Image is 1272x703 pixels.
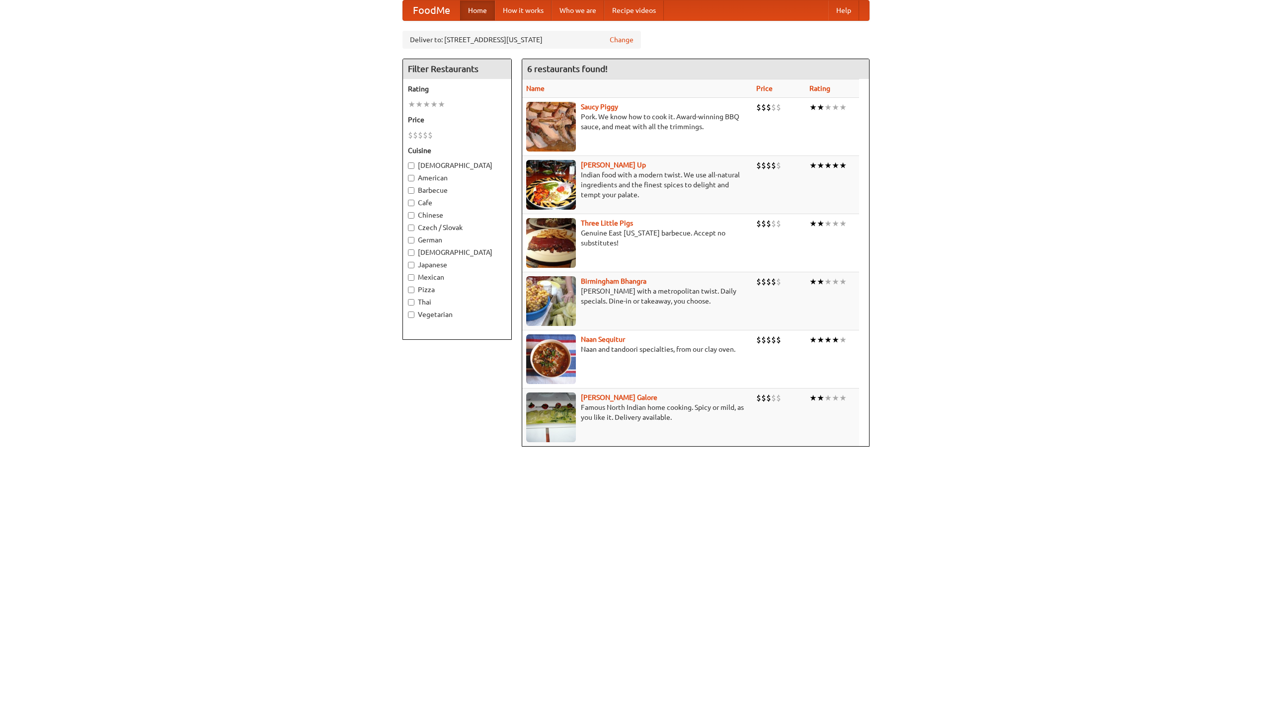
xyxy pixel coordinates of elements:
[408,247,506,257] label: [DEMOGRAPHIC_DATA]
[771,102,776,113] li: $
[526,392,576,442] img: currygalore.jpg
[408,187,414,194] input: Barbecue
[408,130,413,141] li: $
[581,219,633,227] a: Three Little Pigs
[766,334,771,345] li: $
[809,276,817,287] li: ★
[839,160,847,171] li: ★
[495,0,552,20] a: How it works
[527,64,608,74] ng-pluralize: 6 restaurants found!
[824,392,832,403] li: ★
[756,160,761,171] li: $
[832,160,839,171] li: ★
[776,160,781,171] li: $
[408,312,414,318] input: Vegetarian
[526,402,748,422] p: Famous North Indian home cooking. Spicy or mild, as you like it. Delivery available.
[430,99,438,110] li: ★
[761,102,766,113] li: $
[771,218,776,229] li: $
[408,225,414,231] input: Czech / Slovak
[526,170,748,200] p: Indian food with a modern twist. We use all-natural ingredients and the finest spices to delight ...
[832,392,839,403] li: ★
[408,99,415,110] li: ★
[581,161,646,169] a: [PERSON_NAME] Up
[824,102,832,113] li: ★
[408,262,414,268] input: Japanese
[408,146,506,156] h5: Cuisine
[761,334,766,345] li: $
[581,103,618,111] b: Saucy Piggy
[809,160,817,171] li: ★
[756,334,761,345] li: $
[408,272,506,282] label: Mexican
[423,99,430,110] li: ★
[581,393,657,401] a: [PERSON_NAME] Galore
[839,218,847,229] li: ★
[581,277,646,285] b: Birmingham Bhangra
[839,276,847,287] li: ★
[552,0,604,20] a: Who we are
[408,249,414,256] input: [DEMOGRAPHIC_DATA]
[408,274,414,281] input: Mexican
[756,218,761,229] li: $
[766,392,771,403] li: $
[817,160,824,171] li: ★
[428,130,433,141] li: $
[408,185,506,195] label: Barbecue
[403,59,511,79] h4: Filter Restaurants
[604,0,664,20] a: Recipe videos
[526,228,748,248] p: Genuine East [US_STATE] barbecue. Accept no substitutes!
[413,130,418,141] li: $
[817,276,824,287] li: ★
[408,175,414,181] input: American
[526,160,576,210] img: curryup.jpg
[771,334,776,345] li: $
[809,102,817,113] li: ★
[408,285,506,295] label: Pizza
[817,102,824,113] li: ★
[817,218,824,229] li: ★
[761,276,766,287] li: $
[408,162,414,169] input: [DEMOGRAPHIC_DATA]
[828,0,859,20] a: Help
[408,237,414,243] input: German
[761,160,766,171] li: $
[824,218,832,229] li: ★
[771,160,776,171] li: $
[408,210,506,220] label: Chinese
[418,130,423,141] li: $
[776,276,781,287] li: $
[581,335,625,343] b: Naan Sequitur
[408,287,414,293] input: Pizza
[766,102,771,113] li: $
[526,84,545,92] a: Name
[766,160,771,171] li: $
[408,173,506,183] label: American
[408,115,506,125] h5: Price
[526,102,576,152] img: saucy.jpg
[408,297,506,307] label: Thai
[415,99,423,110] li: ★
[809,334,817,345] li: ★
[408,260,506,270] label: Japanese
[766,276,771,287] li: $
[832,102,839,113] li: ★
[408,310,506,319] label: Vegetarian
[756,276,761,287] li: $
[408,200,414,206] input: Cafe
[809,84,830,92] a: Rating
[756,392,761,403] li: $
[839,392,847,403] li: ★
[403,0,460,20] a: FoodMe
[824,276,832,287] li: ★
[766,218,771,229] li: $
[771,276,776,287] li: $
[526,276,576,326] img: bhangra.jpg
[832,334,839,345] li: ★
[809,392,817,403] li: ★
[526,334,576,384] img: naansequitur.jpg
[408,212,414,219] input: Chinese
[776,334,781,345] li: $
